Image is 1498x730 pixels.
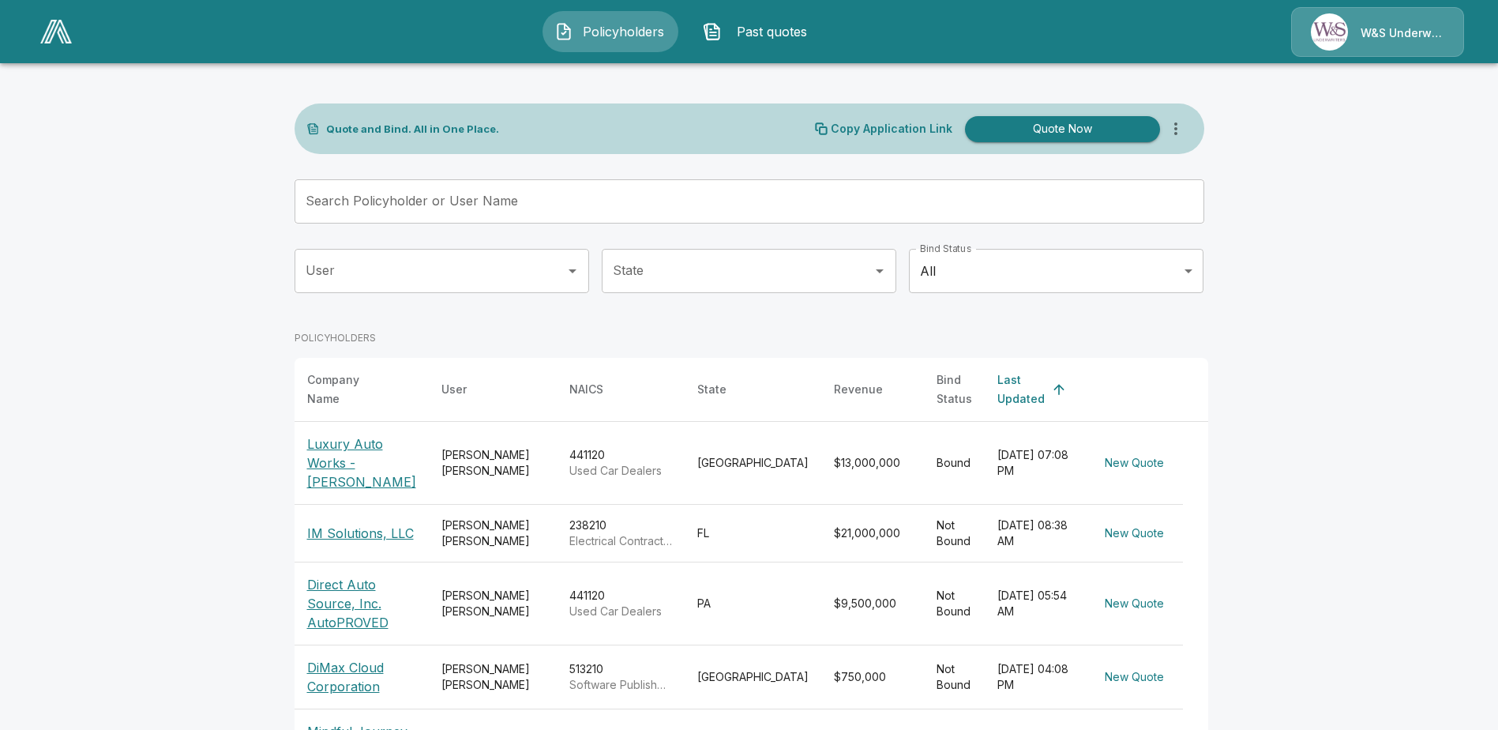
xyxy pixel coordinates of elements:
[554,22,573,41] img: Policyholders Icon
[569,677,672,693] p: Software Publishers
[1098,589,1170,619] button: New Quote
[869,260,891,282] button: Open
[1098,663,1170,692] button: New Quote
[985,422,1086,505] td: [DATE] 07:08 PM
[697,380,726,399] div: State
[40,20,72,43] img: AA Logo
[728,22,815,41] span: Past quotes
[965,116,1160,142] button: Quote Now
[703,22,722,41] img: Past quotes Icon
[909,249,1203,293] div: All
[569,661,672,693] div: 513210
[821,422,924,505] td: $13,000,000
[685,563,821,645] td: PA
[569,588,672,619] div: 441120
[924,505,985,563] td: Not Bound
[543,11,678,52] button: Policyholders IconPolicyholders
[307,658,416,696] p: DiMax Cloud Corporation
[821,505,924,563] td: $21,000,000
[831,123,952,134] p: Copy Application Link
[569,463,672,479] p: Used Car Dealers
[326,124,499,134] p: Quote and Bind. All in One Place.
[834,380,883,399] div: Revenue
[307,575,416,632] p: Direct Auto Source, Inc. AutoPROVED
[441,588,544,619] div: [PERSON_NAME] [PERSON_NAME]
[1160,113,1192,145] button: more
[441,447,544,479] div: [PERSON_NAME] [PERSON_NAME]
[569,380,603,399] div: NAICS
[685,505,821,563] td: FL
[441,661,544,693] div: [PERSON_NAME] [PERSON_NAME]
[580,22,666,41] span: Policyholders
[569,517,672,549] div: 238210
[924,563,985,645] td: Not Bound
[307,435,416,491] p: Luxury Auto Works - [PERSON_NAME]
[569,533,672,549] p: Electrical Contractors and Other Wiring Installation Contractors
[924,358,985,422] th: Bind Status
[1098,449,1170,478] button: New Quote
[985,563,1086,645] td: [DATE] 05:54 AM
[569,447,672,479] div: 441120
[295,331,376,345] p: POLICYHOLDERS
[985,505,1086,563] td: [DATE] 08:38 AM
[691,11,827,52] button: Past quotes IconPast quotes
[959,116,1160,142] a: Quote Now
[997,371,1045,408] div: Last Updated
[685,645,821,709] td: [GEOGRAPHIC_DATA]
[307,371,388,408] div: Company Name
[821,563,924,645] td: $9,500,000
[569,604,672,619] p: Used Car Dealers
[561,260,584,282] button: Open
[920,242,971,255] label: Bind Status
[821,645,924,709] td: $750,000
[924,645,985,709] td: Not Bound
[924,422,985,505] td: Bound
[685,422,821,505] td: [GEOGRAPHIC_DATA]
[307,524,414,543] p: IM Solutions, LLC
[441,380,467,399] div: User
[985,645,1086,709] td: [DATE] 04:08 PM
[1098,519,1170,548] button: New Quote
[441,517,544,549] div: [PERSON_NAME] [PERSON_NAME]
